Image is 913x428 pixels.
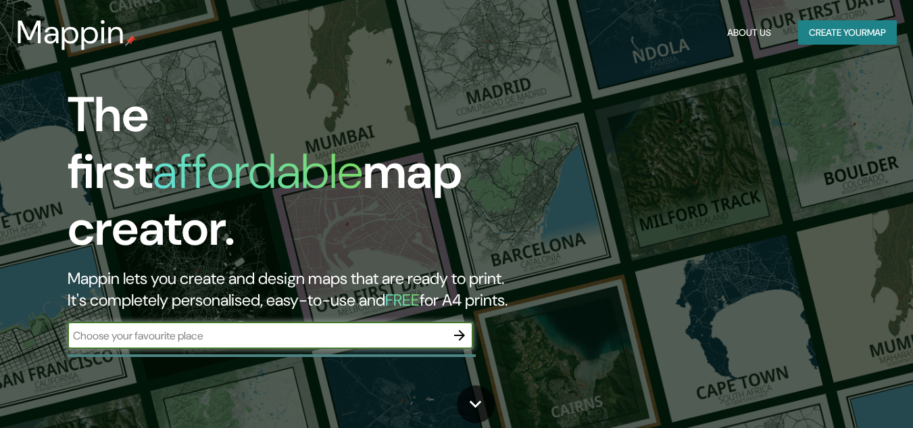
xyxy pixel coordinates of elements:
[125,35,136,46] img: mappin-pin
[16,14,125,51] h3: Mappin
[722,20,776,45] button: About Us
[385,289,420,310] h5: FREE
[68,87,524,268] h1: The first map creator.
[798,20,897,45] button: Create yourmap
[153,140,363,203] h1: affordable
[68,268,524,311] h2: Mappin lets you create and design maps that are ready to print. It's completely personalised, eas...
[68,328,446,343] input: Choose your favourite place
